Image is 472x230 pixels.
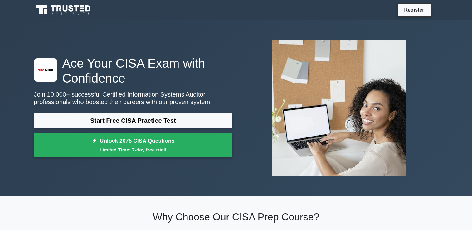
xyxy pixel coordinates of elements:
[34,56,232,86] h1: Ace Your CISA Exam with Confidence
[34,211,438,223] h2: Why Choose Our CISA Prep Course?
[400,6,428,14] a: Register
[34,133,232,158] a: Unlock 2075 CISA QuestionsLimited Time: 7-day free trial!
[34,113,232,128] a: Start Free CISA Practice Test
[34,91,232,106] p: Join 10,000+ successful Certified Information Systems Auditor professionals who boosted their car...
[42,146,225,153] small: Limited Time: 7-day free trial!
